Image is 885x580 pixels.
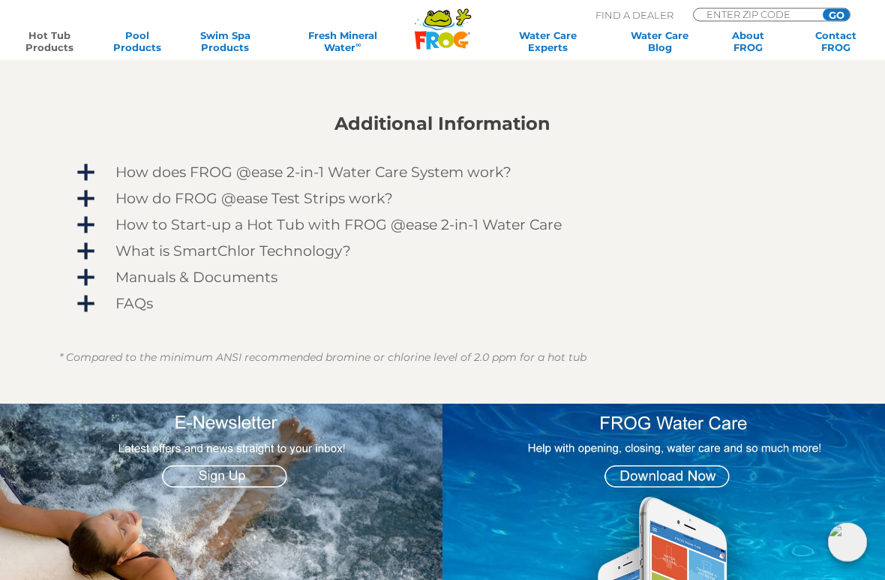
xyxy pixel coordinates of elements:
span: How to Start-up a Hot Tub with FROG @ease 2-in-1 Water Care [94,218,811,234]
span: Manuals & Documents [94,270,811,287]
span: What is SmartChlor Technology? [94,244,811,260]
a: Water CareBlog [625,29,694,53]
a: How do FROG @ease Test Strips work? [59,186,826,213]
a: Fresh MineralWater∞ [279,29,406,53]
span: How does FROG @ease 2-in-1 Water Care System work? [94,165,811,182]
em: * Compared to the minimum ANSI recommended bromine or chlorine level of 2.0 ppm for a hot tub [59,351,586,365]
a: What is SmartChlor Technology? [59,239,826,266]
img: openIcon [828,523,867,562]
span: FAQs [94,296,811,313]
a: How to Start-up a Hot Tub with FROG @ease 2-in-1 Water Care [59,212,826,239]
a: FAQs [59,291,826,318]
a: ContactFROG [802,29,870,53]
input: Zip Code Form [705,9,806,20]
a: AboutFROG [714,29,782,53]
a: Swim SpaProducts [191,29,259,53]
h2: Additional Information [59,114,826,135]
a: Hot TubProducts [15,29,83,53]
sup: ∞ [355,41,361,49]
a: PoolProducts [103,29,171,53]
a: Water CareExperts [490,29,606,53]
span: How do FROG @ease Test Strips work? [94,191,811,208]
input: GO [823,9,850,21]
a: Manuals & Documents [59,265,826,292]
a: How does FROG @ease 2-in-1 Water Care System work? [59,160,826,187]
p: Find A Dealer [595,8,673,22]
